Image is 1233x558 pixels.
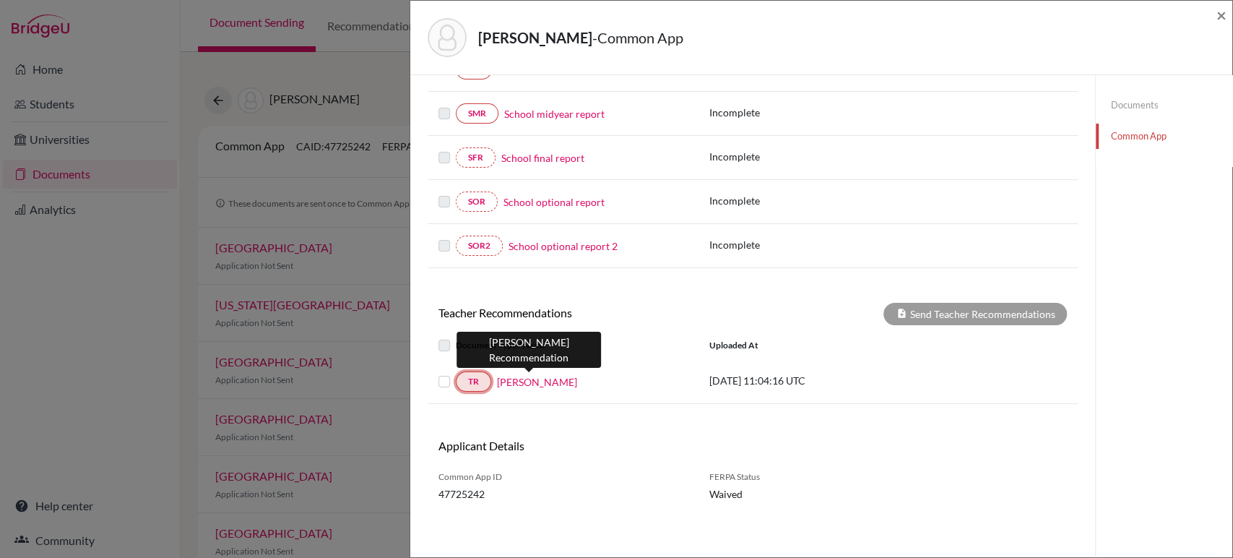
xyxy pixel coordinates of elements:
[709,105,858,120] p: Incomplete
[428,337,698,354] div: Document Type / Name
[709,486,850,502] span: Waived
[497,374,577,390] a: [PERSON_NAME]
[478,29,592,46] strong: [PERSON_NAME]
[698,337,915,354] div: Uploaded at
[1216,4,1226,25] span: ×
[592,29,683,46] span: - Common App
[503,194,605,210] a: School optional report
[428,306,753,319] h6: Teacher Recommendations
[457,332,601,368] div: [PERSON_NAME] Recommendation
[709,193,858,208] p: Incomplete
[504,106,605,121] a: School midyear report
[501,150,584,166] a: School final report
[438,486,688,502] span: 47725242
[1096,124,1232,149] a: Common App
[709,471,850,484] span: FERPA Status
[709,373,904,388] p: [DATE] 11:04:16 UTC
[438,439,742,452] h6: Applicant Details
[438,471,688,484] span: Common App ID
[456,147,496,168] a: SFR
[509,239,618,254] a: School optional report 2
[709,237,858,252] p: Incomplete
[709,149,858,164] p: Incomplete
[456,103,498,124] a: SMR
[456,192,498,212] a: SOR
[1216,7,1226,24] button: Close
[456,372,491,392] a: TR
[883,303,1067,325] div: Send Teacher Recommendations
[1096,93,1232,118] a: Documents
[456,236,503,256] a: SOR2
